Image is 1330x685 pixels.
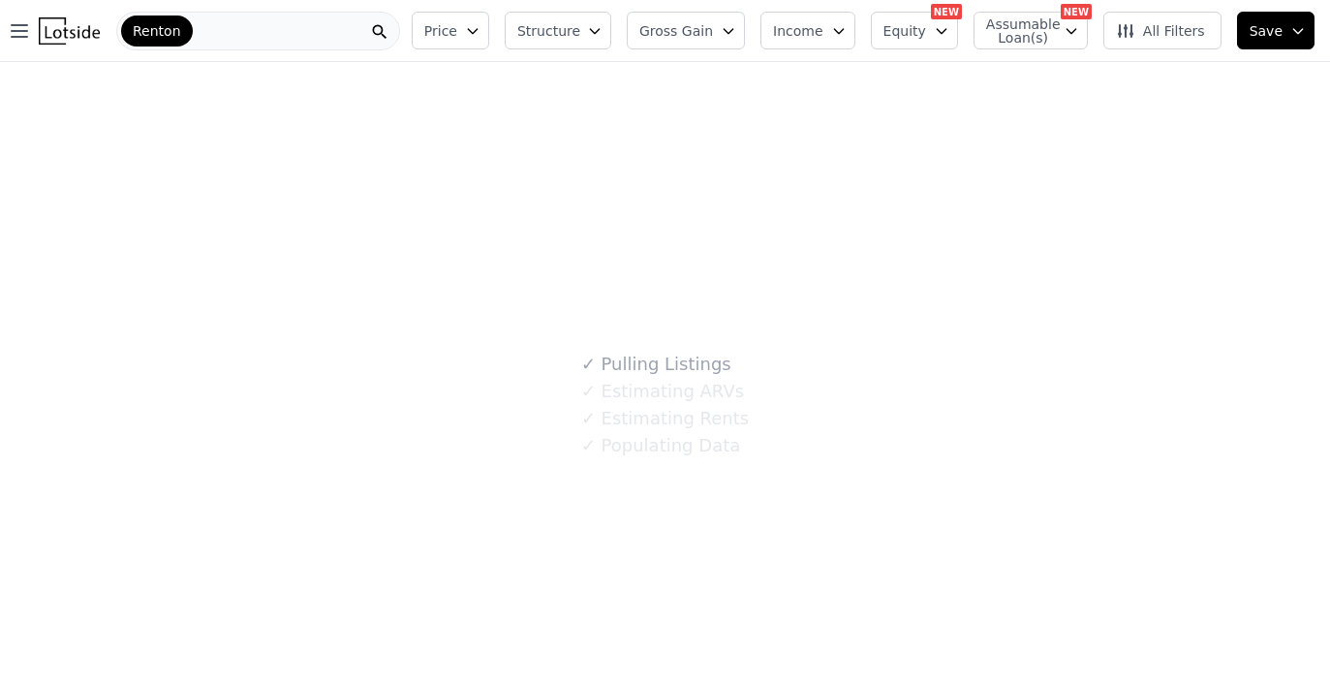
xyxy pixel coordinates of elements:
[1250,21,1283,41] span: Save
[505,12,611,49] button: Structure
[986,17,1048,45] span: Assumable Loan(s)
[581,355,596,374] span: ✓
[581,378,744,405] div: Estimating ARVs
[581,351,731,378] div: Pulling Listings
[133,21,181,41] span: Renton
[1237,12,1315,49] button: Save
[627,12,745,49] button: Gross Gain
[424,21,457,41] span: Price
[974,12,1088,49] button: Assumable Loan(s)
[871,12,958,49] button: Equity
[581,409,596,428] span: ✓
[39,17,100,45] img: Lotside
[773,21,823,41] span: Income
[517,21,579,41] span: Structure
[581,405,749,432] div: Estimating Rents
[931,4,962,19] div: NEW
[1061,4,1092,19] div: NEW
[883,21,926,41] span: Equity
[412,12,489,49] button: Price
[581,432,740,459] div: Populating Data
[1103,12,1222,49] button: All Filters
[1116,21,1205,41] span: All Filters
[639,21,713,41] span: Gross Gain
[581,436,596,455] span: ✓
[760,12,855,49] button: Income
[581,382,596,401] span: ✓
